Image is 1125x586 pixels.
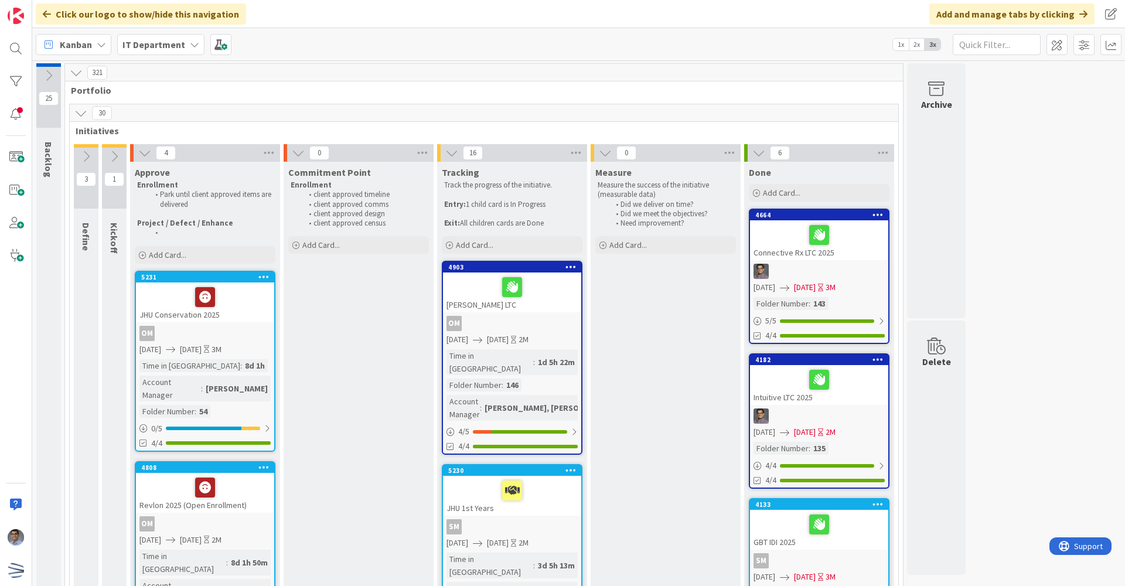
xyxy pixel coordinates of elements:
[43,142,54,178] span: Backlog
[609,240,647,250] span: Add Card...
[503,379,521,391] div: 146
[60,38,92,52] span: Kanban
[750,220,888,260] div: Connective Rx LTC 2025
[444,200,580,209] p: 1 child card is In Progress
[136,462,274,473] div: 4808
[765,459,776,472] span: 4 / 4
[519,537,529,549] div: 2M
[242,359,268,372] div: 8d 1h
[750,314,888,328] div: 5/5
[925,39,940,50] span: 3x
[309,146,329,160] span: 0
[595,166,632,178] span: Measure
[135,166,170,178] span: Approve
[458,440,469,452] span: 4/4
[754,408,769,424] img: CS
[446,379,502,391] div: Folder Number
[139,534,161,546] span: [DATE]
[487,333,509,346] span: [DATE]
[8,562,24,578] img: avatar
[442,166,479,178] span: Tracking
[754,297,809,310] div: Folder Number
[151,423,162,435] span: 0 / 5
[444,199,466,209] strong: Entry:
[765,315,776,327] span: 5 / 5
[87,66,107,80] span: 321
[482,401,616,414] div: [PERSON_NAME], [PERSON_NAME]
[750,355,888,405] div: 4182Intuitive LTC 2025
[502,379,503,391] span: :
[76,125,884,137] span: Initiatives
[302,219,427,228] li: client approved census
[922,355,951,369] div: Delete
[750,408,888,424] div: CS
[609,219,734,228] li: Need improvement?
[750,365,888,405] div: Intuitive LTC 2025
[443,262,581,272] div: 4903
[446,537,468,549] span: [DATE]
[139,376,201,401] div: Account Manager
[794,281,816,294] span: [DATE]
[240,359,242,372] span: :
[201,382,203,395] span: :
[108,223,120,254] span: Kickoff
[139,516,155,532] div: OM
[750,499,888,510] div: 4133
[443,262,581,312] div: 4903[PERSON_NAME] LTC
[446,519,462,534] div: SM
[765,474,776,486] span: 4/4
[448,466,581,475] div: 5230
[480,401,482,414] span: :
[443,476,581,516] div: JHU 1st Years
[750,458,888,473] div: 4/4
[71,84,888,96] span: Portfolio
[156,146,176,160] span: 4
[203,382,271,395] div: [PERSON_NAME]
[443,465,581,476] div: 5230
[136,473,274,513] div: Revlon 2025 (Open Enrollment)
[533,559,535,572] span: :
[136,326,274,341] div: OM
[458,425,469,438] span: 4 / 5
[609,209,734,219] li: Did we meet the objectives?
[443,519,581,534] div: SM
[446,553,533,578] div: Time in [GEOGRAPHIC_DATA]
[826,426,836,438] div: 2M
[141,273,274,281] div: 5231
[616,146,636,160] span: 0
[139,359,240,372] div: Time in [GEOGRAPHIC_DATA]
[195,405,196,418] span: :
[39,91,59,105] span: 25
[794,426,816,438] span: [DATE]
[755,356,888,364] div: 4182
[810,297,829,310] div: 143
[302,240,340,250] span: Add Card...
[750,499,888,550] div: 4133GBT IDI 2025
[456,240,493,250] span: Add Card...
[302,190,427,199] li: client approved timeline
[136,272,274,282] div: 5231
[446,316,462,331] div: OM
[212,534,221,546] div: 2M
[519,333,529,346] div: 2M
[136,462,274,513] div: 4808Revlon 2025 (Open Enrollment)
[444,218,460,228] strong: Exit:
[212,343,221,356] div: 3M
[754,553,769,568] div: SM
[533,356,535,369] span: :
[754,442,809,455] div: Folder Number
[151,437,162,449] span: 4/4
[953,34,1041,55] input: Quick Filter...
[463,146,483,160] span: 16
[535,356,578,369] div: 1d 5h 22m
[809,442,810,455] span: :
[226,556,228,569] span: :
[302,200,427,209] li: client approved comms
[443,316,581,331] div: OM
[136,516,274,532] div: OM
[921,97,952,111] div: Archive
[228,556,271,569] div: 8d 1h 50m
[180,343,202,356] span: [DATE]
[765,329,776,342] span: 4/4
[446,349,533,375] div: Time in [GEOGRAPHIC_DATA]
